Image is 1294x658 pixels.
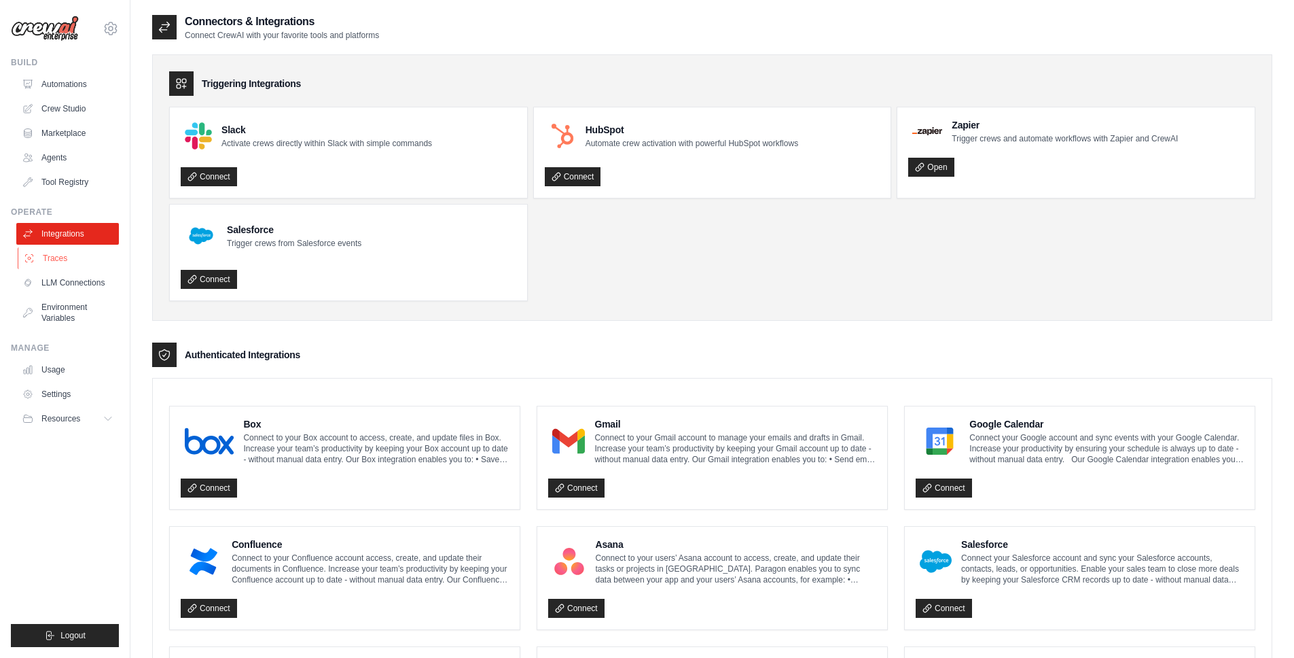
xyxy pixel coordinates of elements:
img: Confluence Logo [185,548,222,575]
p: Connect your Salesforce account and sync your Salesforce accounts, contacts, leads, or opportunit... [961,553,1244,585]
h3: Triggering Integrations [202,77,301,90]
a: Tool Registry [16,171,119,193]
p: Trigger crews and automate workflows with Zapier and CrewAI [952,133,1178,144]
h4: Salesforce [227,223,361,237]
p: Trigger crews from Salesforce events [227,238,361,249]
a: Connect [916,479,972,498]
h4: Box [243,417,509,431]
span: Logout [60,630,86,641]
div: Operate [11,207,119,218]
a: Connect [545,167,601,186]
img: Gmail Logo [552,428,585,455]
img: Box Logo [185,428,234,455]
img: Zapier Logo [912,127,942,135]
a: Agents [16,147,119,169]
h4: Gmail [594,417,876,431]
img: Salesforce Logo [185,220,217,252]
h4: Zapier [952,118,1178,132]
h4: Asana [596,538,876,551]
h4: Google Calendar [969,417,1244,431]
div: Build [11,57,119,68]
a: Connect [916,599,972,618]
a: Usage [16,359,119,381]
p: Connect to your Gmail account to manage your emails and drafts in Gmail. Increase your team’s pro... [594,432,876,465]
a: Connect [548,599,605,618]
p: Connect to your Box account to access, create, and update files in Box. Increase your team’s prod... [243,432,509,465]
img: Slack Logo [185,122,212,150]
a: Environment Variables [16,296,119,329]
h4: HubSpot [586,123,798,137]
p: Connect to your users’ Asana account to access, create, and update their tasks or projects in [GE... [596,553,876,585]
p: Connect CrewAI with your favorite tools and platforms [185,30,379,41]
img: Salesforce Logo [920,548,952,575]
a: Open [908,158,954,177]
h3: Authenticated Integrations [185,348,300,362]
button: Logout [11,624,119,647]
a: Connect [181,479,237,498]
p: Activate crews directly within Slack with simple commands [221,138,432,149]
h4: Slack [221,123,432,137]
a: Settings [16,383,119,405]
a: Connect [181,167,237,186]
a: Integrations [16,223,119,245]
p: Automate crew activation with powerful HubSpot workflows [586,138,798,149]
button: Resources [16,408,119,430]
p: Connect to your Confluence account access, create, and update their documents in Confluence. Incr... [232,553,509,585]
span: Resources [41,413,80,424]
a: Traces [18,247,120,269]
img: Asana Logo [552,548,586,575]
a: Marketplace [16,122,119,144]
a: Automations [16,73,119,95]
a: Connect [181,599,237,618]
p: Connect your Google account and sync events with your Google Calendar. Increase your productivity... [969,432,1244,465]
img: Logo [11,16,79,41]
h4: Confluence [232,538,509,551]
a: Connect [181,270,237,289]
h4: Salesforce [961,538,1244,551]
a: Crew Studio [16,98,119,120]
img: Google Calendar Logo [920,428,960,455]
img: HubSpot Logo [549,122,576,150]
div: Manage [11,343,119,353]
a: LLM Connections [16,272,119,294]
a: Connect [548,479,605,498]
h2: Connectors & Integrations [185,14,379,30]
